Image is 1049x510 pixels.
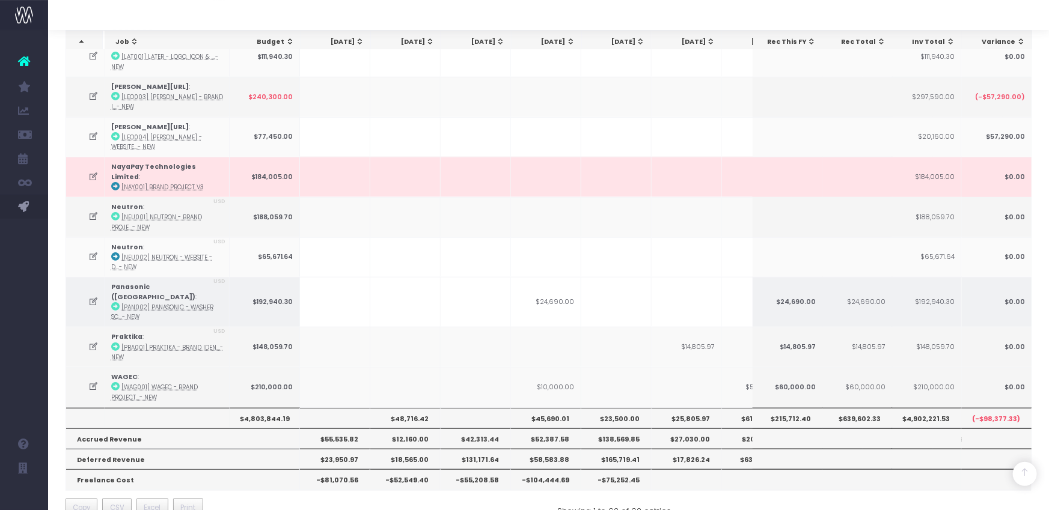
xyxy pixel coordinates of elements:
[111,372,138,381] strong: WAGEC
[105,157,230,197] td: :
[961,157,1032,197] td: $0.00
[441,31,512,53] th: Jun 25: activate to sort column ascending
[652,449,722,469] th: $17,826.24
[111,243,143,252] strong: Neutron
[105,77,230,117] td: :
[230,367,300,407] td: $210,000.00
[111,202,143,211] strong: Neutron
[662,37,715,47] div: [DATE]
[105,37,230,77] td: :
[512,31,582,53] th: Jul 25: activate to sort column ascending
[961,367,1032,407] td: $0.00
[511,367,581,407] td: $10,000.00
[121,183,204,191] abbr: [NAY001] Brand Project V3
[300,469,370,490] th: -$81,070.56
[822,327,892,367] td: $14,805.97
[230,77,300,117] td: $240,300.00
[722,428,792,449] th: $20,865.67
[105,31,233,53] th: Job: activate to sort column ascending
[66,31,103,53] th: : activate to sort column descending
[752,408,822,428] th: $215,712.40
[111,253,212,271] abbr: [NEU002] Neutron - Website - Digital - New
[891,277,961,327] td: $192,940.30
[582,31,652,53] th: Aug 25: activate to sort column ascending
[230,157,300,197] td: $184,005.00
[230,277,300,327] td: $192,940.30
[111,303,213,321] abbr: [PAN002] Panasonic - Washer Screen - Digital - NEW
[452,37,505,47] div: [DATE]
[213,198,225,206] span: USD
[441,428,511,449] th: $42,313.44
[111,123,189,132] strong: [PERSON_NAME][URL]
[111,282,195,301] strong: Panasonic ([GEOGRAPHIC_DATA])
[833,37,886,47] div: Rec Total
[231,31,301,53] th: Budget: activate to sort column ascending
[230,327,300,367] td: $148,059.70
[763,37,816,47] div: Rec This FY
[961,327,1032,367] td: $0.00
[111,82,189,91] strong: [PERSON_NAME][URL]
[511,469,581,490] th: -$104,444.69
[370,428,441,449] th: $12,160.00
[66,469,300,490] th: Freelance Cost
[111,332,142,341] strong: Praktika
[213,327,225,336] span: USD
[822,31,893,53] th: Rec Total: activate to sort column ascending
[441,469,511,490] th: -$55,208.58
[105,327,230,367] td: :
[370,408,441,428] th: $48,716.42
[581,408,652,428] th: $23,500.00
[822,408,892,428] th: $639,602.33
[66,449,300,469] th: Deferred Revenue
[300,449,370,469] th: $23,950.97
[105,277,230,327] td: :
[511,277,581,327] td: $24,690.00
[822,277,892,327] td: $24,690.00
[111,383,198,401] abbr: [WAG001] WAGEC - Brand Project - Brand - New
[105,197,230,237] td: :
[722,408,792,428] th: $61,000.00
[822,367,892,407] td: $60,000.00
[105,367,230,407] td: :
[230,197,300,237] td: $188,059.70
[105,117,230,157] td: :
[581,449,652,469] th: $165,719.41
[722,449,792,469] th: $63,000.00
[752,327,822,367] td: $14,805.97
[891,157,961,197] td: $184,005.00
[15,486,33,504] img: images/default_profile_image.png
[891,367,961,407] td: $210,000.00
[581,428,652,449] th: $138,569.85
[230,117,300,157] td: $77,450.00
[652,327,722,367] td: $14,805.97
[382,37,435,47] div: [DATE]
[230,37,300,77] td: $111,940.30
[891,408,961,428] th: $4,902,221.53
[891,327,961,367] td: $148,059.70
[111,344,223,361] abbr: [PRA001] Praktika - Brand Identity - Brand - New
[111,93,223,111] abbr: [LEO003] Leonardo.ai - Brand Identity - Brand - New
[891,117,961,157] td: $20,160.00
[115,37,226,47] div: Job
[891,37,961,77] td: $111,940.30
[441,449,511,469] th: $131,171.64
[891,77,961,117] td: $297,590.00
[733,37,786,47] div: [DATE]
[66,428,300,449] th: Accrued Revenue
[111,162,196,181] strong: NayaPay Technologies Limited
[242,37,295,47] div: Budget
[511,449,581,469] th: $58,583.88
[753,31,823,53] th: Rec This FY: activate to sort column ascending
[105,237,230,278] td: :
[961,197,1032,237] td: $0.00
[111,53,218,70] abbr: [LAT001] Later - Logo, Icon & Shape System - Brand - New
[652,408,722,428] th: $25,805.97
[593,37,646,47] div: [DATE]
[312,37,365,47] div: [DATE]
[301,31,372,53] th: Apr 25: activate to sort column ascending
[722,31,792,53] th: Oct 25: activate to sort column ascending
[891,197,961,237] td: $188,059.70
[652,31,722,53] th: Sep 25: activate to sort column ascending
[961,37,1032,77] td: $0.00
[891,237,961,278] td: $65,671.64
